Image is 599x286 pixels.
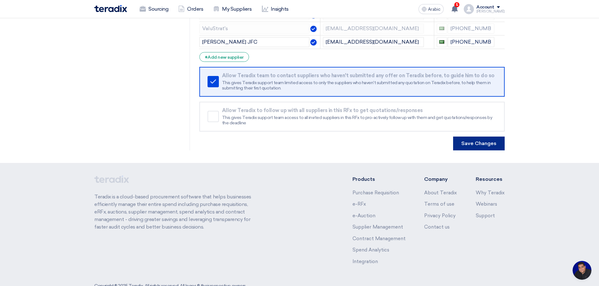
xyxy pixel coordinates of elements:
[199,24,309,34] input: Supplier Name
[352,190,399,196] a: Purchase Requisition
[573,261,591,280] a: Open chat
[222,6,252,12] font: My Suppliers
[424,190,457,196] a: About Teradix
[222,73,495,78] font: Allow Teradix team to contact suppliers who haven't submitted any offer on Teradix before, to gui...
[208,55,243,60] font: Add new supplier
[419,4,444,14] button: Arabic
[464,4,474,14] img: profile_test.png
[271,6,289,12] font: Insights
[476,190,505,196] a: Why Teradix
[310,26,317,32] img: Verified Account
[205,54,208,60] font: +
[461,140,496,146] font: Save Changes
[448,37,495,47] input: Enter phone number
[187,6,203,12] font: Orders
[94,194,251,230] font: Teradix is a cloud-based procurement software that helps businesses efficiently manage their enti...
[456,3,458,7] font: 5
[352,213,375,219] a: e-Auction
[424,176,448,182] font: Company
[453,137,505,150] button: Save Changes
[323,37,424,47] input: Email
[208,2,257,16] a: My Suppliers
[135,2,173,16] a: Sourcing
[173,2,208,16] a: Orders
[310,39,317,46] img: Verified Account
[424,224,450,230] a: Contact us
[352,236,406,241] a: Contract Management
[257,2,294,16] a: Insights
[222,107,423,113] font: Allow Teradix to follow up with all suppliers in this RFx to get quotations/responses
[476,9,505,13] font: [PERSON_NAME]
[476,4,494,10] font: Account
[352,176,375,182] font: Products
[222,80,491,91] font: This gives Teradix support team limited access to only the suppliers who haven't submitted any qu...
[476,176,502,182] font: Resources
[352,259,378,264] a: Integration
[199,37,309,47] input: Supplier Name
[476,201,497,207] a: Webinars
[148,6,168,12] font: Sourcing
[94,5,127,12] img: Teradix logo
[323,24,424,34] input: Email
[352,224,403,230] a: Supplier Management
[428,7,441,12] font: Arabic
[424,201,454,207] a: Terms of use
[352,201,366,207] a: e-RFx
[352,247,389,253] a: Spend Analytics
[424,213,456,219] a: Privacy Policy
[222,115,492,126] font: This gives Teradix support team access to all invited suppliers in this RFx to pro-actively follo...
[476,213,495,219] a: Support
